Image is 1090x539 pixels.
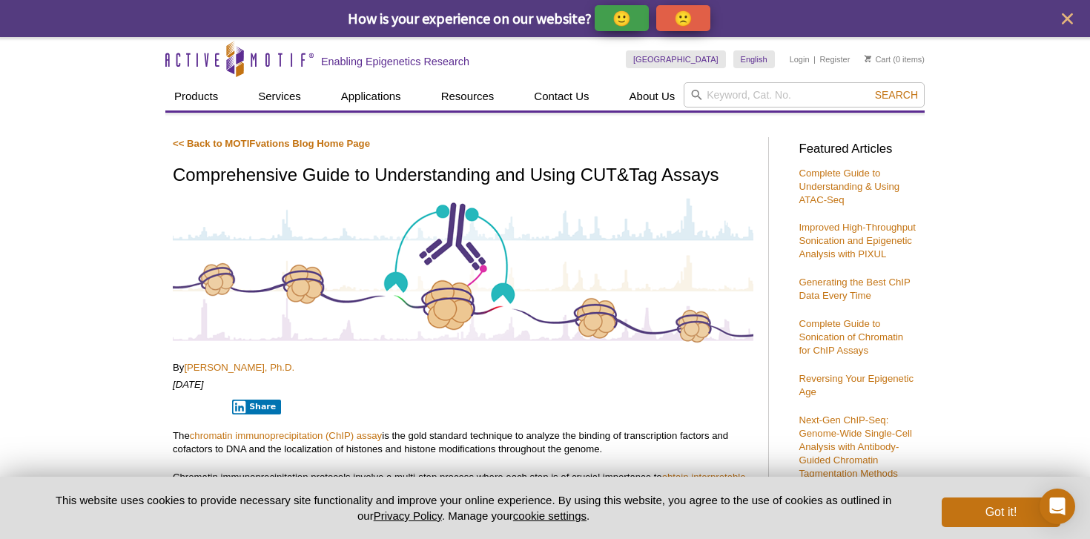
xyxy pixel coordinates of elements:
a: Register [819,54,850,65]
button: Got it! [942,497,1060,527]
span: How is your experience on our website? [348,9,592,27]
a: [GEOGRAPHIC_DATA] [626,50,726,68]
button: close [1058,10,1077,28]
a: Complete Guide to Understanding & Using ATAC-Seq [799,168,899,205]
a: [PERSON_NAME], Ph.D. [184,362,294,373]
p: This website uses cookies to provide necessary site functionality and improve your online experie... [30,492,917,523]
a: Generating the Best ChIP Data Every Time [799,277,910,301]
h2: Enabling Epigenetics Research [321,55,469,68]
a: Services [249,82,310,110]
p: 🙁 [674,9,693,27]
div: Open Intercom Messenger [1040,489,1075,524]
a: Applications [332,82,410,110]
p: 🙂 [612,9,631,27]
a: Improved High-Throughput Sonication and Epigenetic Analysis with PIXUL [799,222,916,259]
a: Login [790,54,810,65]
p: Chromatin immunoprecipitation protocols involve a multi-step process where each step is of crucia... [173,471,753,538]
span: Search [875,89,918,101]
a: Reversing Your Epigenetic Age [799,373,914,397]
a: Contact Us [525,82,598,110]
li: (0 items) [865,50,925,68]
a: Products [165,82,227,110]
button: cookie settings [513,509,587,522]
a: Resources [432,82,503,110]
p: The is the gold standard technique to analyze the binding of transcription factors and cofactors ... [173,429,753,456]
a: Privacy Policy [374,509,442,522]
button: Search [871,88,922,102]
iframe: X Post Button [173,399,222,414]
em: [DATE] [173,379,204,390]
a: About Us [621,82,684,110]
button: Share [232,400,282,414]
li: | [813,50,816,68]
a: Cart [865,54,891,65]
h3: Featured Articles [799,143,917,156]
a: Next-Gen ChIP-Seq: Genome-Wide Single-Cell Analysis with Antibody-Guided Chromatin Tagmentation M... [799,414,911,479]
a: chromatin immunoprecipitation (ChIP) assay [190,430,382,441]
h1: Comprehensive Guide to Understanding and Using CUT&Tag Assays [173,165,753,187]
p: By [173,361,753,374]
a: << Back to MOTIFvations Blog Home Page [173,138,370,149]
a: English [733,50,775,68]
img: Antibody-Based Tagmentation Notes [173,196,753,344]
input: Keyword, Cat. No. [684,82,925,108]
img: Your Cart [865,55,871,62]
a: Complete Guide to Sonication of Chromatin for ChIP Assays [799,318,903,356]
